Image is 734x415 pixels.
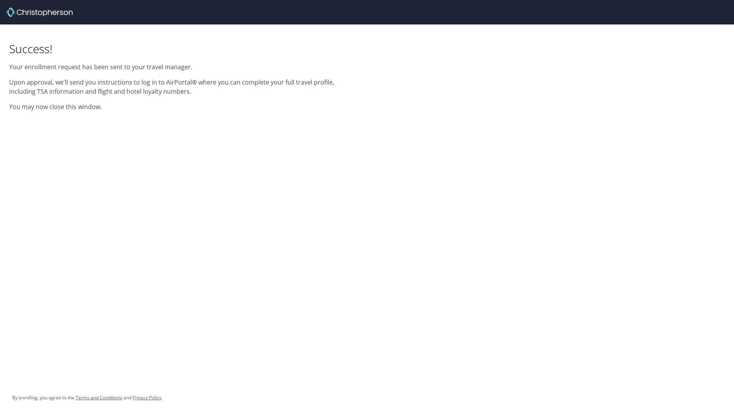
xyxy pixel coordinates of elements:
[9,62,358,72] p: Your enrollment request has been sent to your travel manager.
[9,102,358,111] p: You may now close this window.
[12,388,162,407] div: By enrolling, you agree to the and .
[6,8,73,17] img: cbt logo
[133,394,161,401] a: Privacy Policy
[9,41,358,56] h1: Success!
[76,394,122,401] a: Terms and Conditions
[9,78,358,96] p: Upon approval, we'll send you instructions to log in to AirPortal® where you can complete your fu...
